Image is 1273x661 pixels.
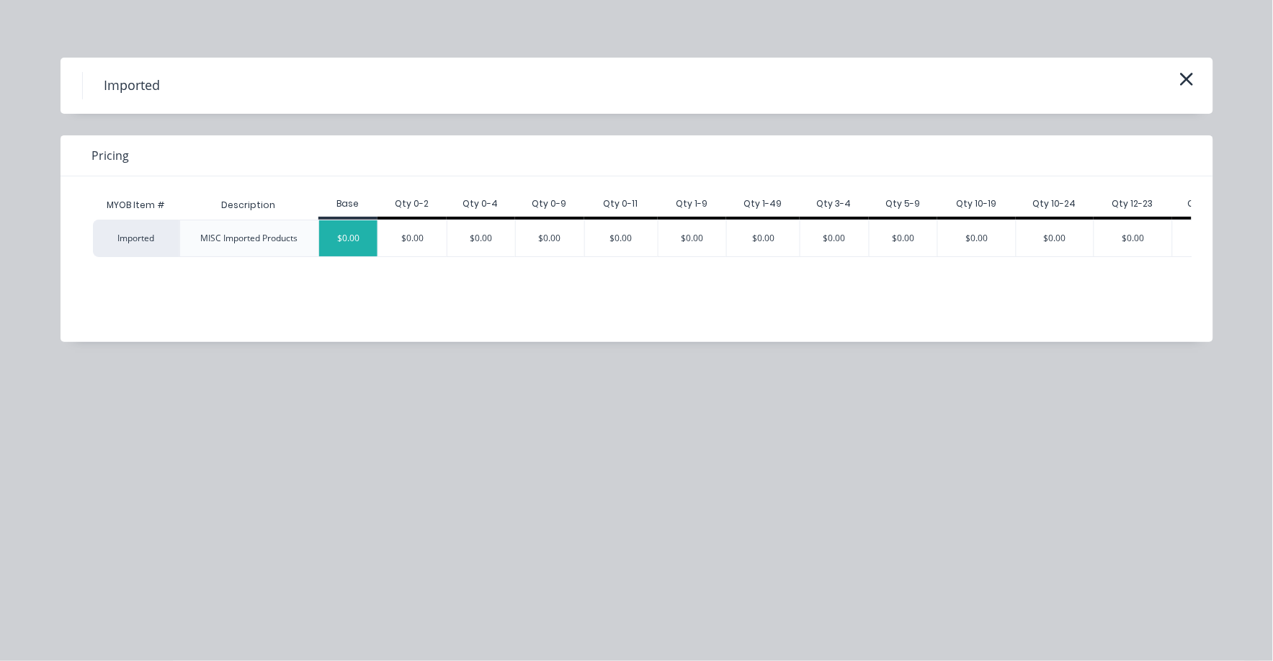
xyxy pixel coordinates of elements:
[378,197,447,210] div: Qty 0-2
[869,197,938,210] div: Qty 5-9
[937,197,1016,210] div: Qty 10-19
[658,220,727,256] div: $0.00
[1017,220,1094,256] div: $0.00
[1016,197,1094,210] div: Qty 10-24
[726,197,800,210] div: Qty 1-49
[200,232,298,245] div: MISC Imported Products
[447,197,516,210] div: Qty 0-4
[210,187,287,223] div: Description
[318,197,378,210] div: Base
[658,197,727,210] div: Qty 1-9
[800,220,869,256] div: $0.00
[93,220,179,257] div: Imported
[800,197,869,210] div: Qty 3-4
[378,220,447,256] div: $0.00
[1094,197,1172,210] div: Qty 12-23
[92,147,130,164] span: Pricing
[1094,220,1172,256] div: $0.00
[584,197,658,210] div: Qty 0-11
[938,220,1016,256] div: $0.00
[870,220,938,256] div: $0.00
[727,220,800,256] div: $0.00
[1172,197,1251,210] div: Qty 20-49
[82,72,182,99] h4: Imported
[447,220,516,256] div: $0.00
[93,191,179,220] div: MYOB Item #
[516,220,584,256] div: $0.00
[515,197,584,210] div: Qty 0-9
[1173,220,1251,256] div: $0.00
[585,220,658,256] div: $0.00
[319,220,378,256] div: $0.00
